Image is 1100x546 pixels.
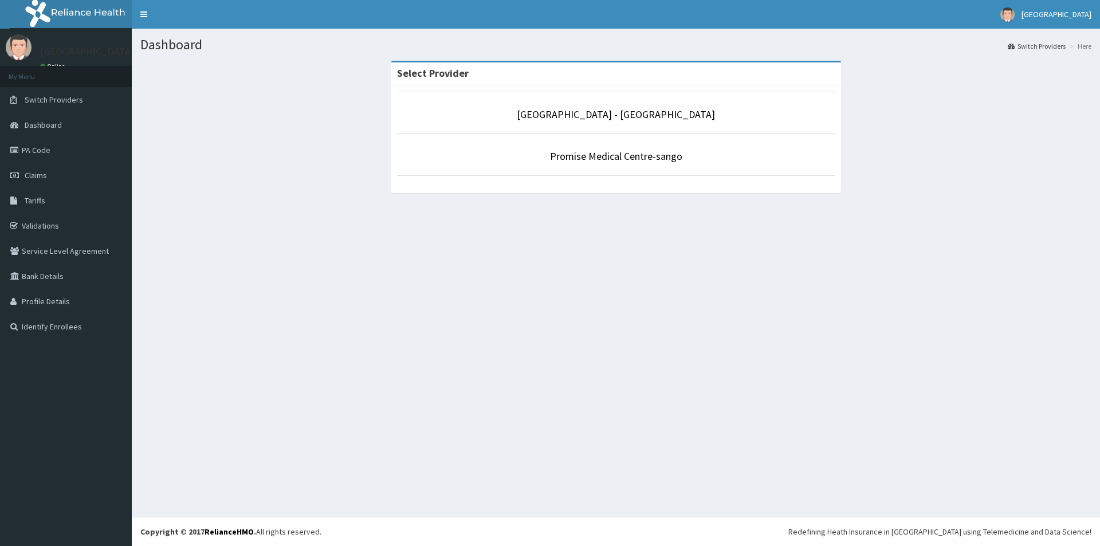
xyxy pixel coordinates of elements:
[550,150,682,163] a: Promise Medical Centre-sango
[40,46,135,57] p: [GEOGRAPHIC_DATA]
[25,195,45,206] span: Tariffs
[788,526,1091,537] div: Redefining Heath Insurance in [GEOGRAPHIC_DATA] using Telemedicine and Data Science!
[1000,7,1015,22] img: User Image
[25,120,62,130] span: Dashboard
[140,527,256,537] strong: Copyright © 2017 .
[140,37,1091,52] h1: Dashboard
[1022,9,1091,19] span: [GEOGRAPHIC_DATA]
[6,34,32,60] img: User Image
[1008,41,1066,51] a: Switch Providers
[25,95,83,105] span: Switch Providers
[132,517,1100,546] footer: All rights reserved.
[1067,41,1091,51] li: Here
[397,66,469,80] strong: Select Provider
[517,108,715,121] a: [GEOGRAPHIC_DATA] - [GEOGRAPHIC_DATA]
[40,62,68,70] a: Online
[25,170,47,180] span: Claims
[205,527,254,537] a: RelianceHMO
